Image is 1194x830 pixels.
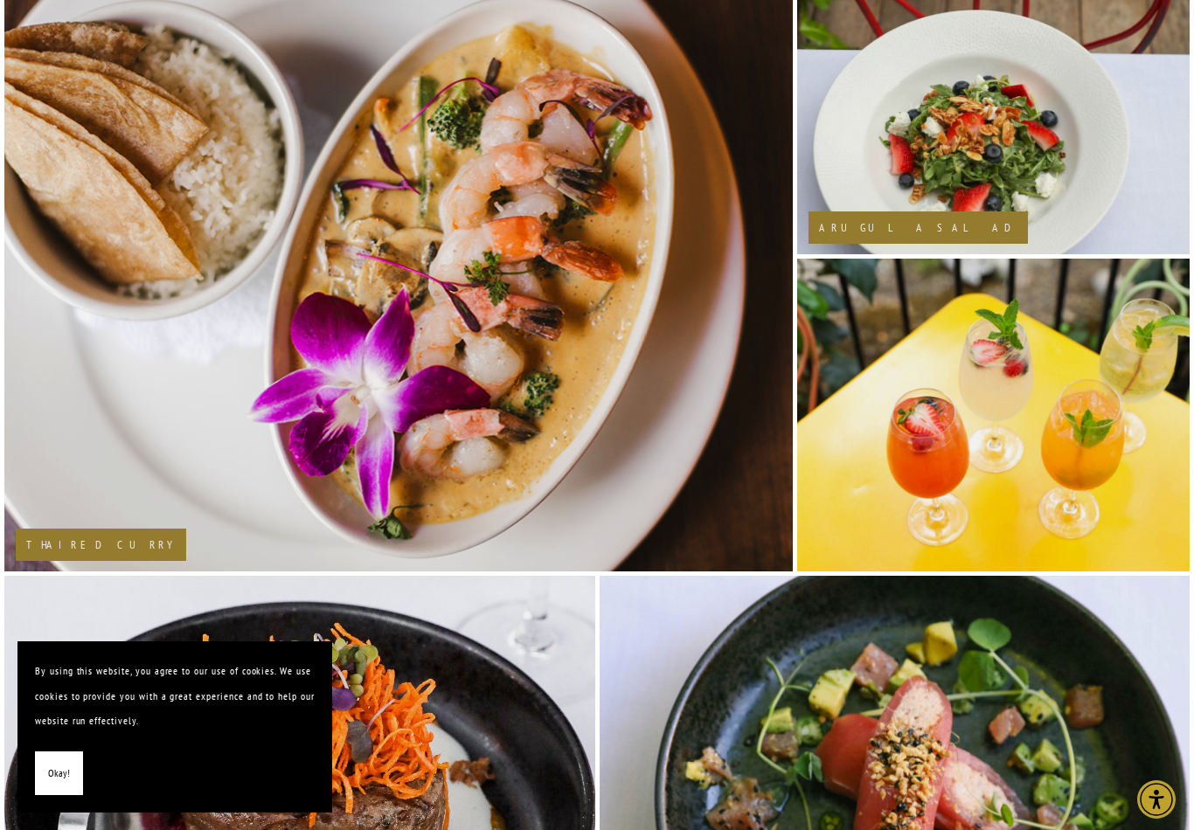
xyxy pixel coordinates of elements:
p: By using this website, you agree to our use of cookies. We use cookies to provide you with a grea... [35,659,315,734]
h2: Thai Red Curry [26,539,176,550]
h2: Arugula Salad [819,222,1017,233]
span: Okay! [48,761,70,786]
section: Cookie banner [17,641,332,813]
div: Accessibility Menu [1137,780,1176,819]
button: Okay! [35,751,83,796]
